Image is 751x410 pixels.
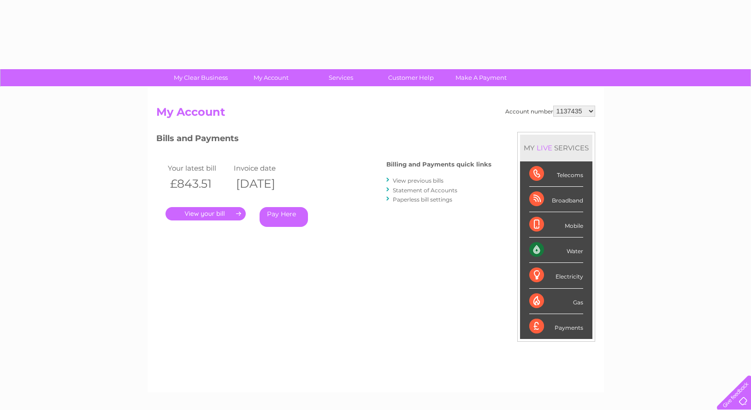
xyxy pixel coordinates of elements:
div: LIVE [535,143,554,152]
h3: Bills and Payments [156,132,491,148]
td: Your latest bill [166,162,232,174]
a: . [166,207,246,220]
div: Electricity [529,263,583,288]
a: Customer Help [373,69,449,86]
a: My Clear Business [163,69,239,86]
div: Mobile [529,212,583,238]
h4: Billing and Payments quick links [386,161,491,168]
div: MY SERVICES [520,135,592,161]
th: [DATE] [231,174,298,193]
a: Statement of Accounts [393,187,457,194]
a: Pay Here [260,207,308,227]
div: Gas [529,289,583,314]
a: My Account [233,69,309,86]
th: £843.51 [166,174,232,193]
div: Payments [529,314,583,339]
div: Account number [505,106,595,117]
td: Invoice date [231,162,298,174]
div: Broadband [529,187,583,212]
div: Telecoms [529,161,583,187]
a: View previous bills [393,177,444,184]
a: Paperless bill settings [393,196,452,203]
h2: My Account [156,106,595,123]
a: Make A Payment [443,69,519,86]
div: Water [529,238,583,263]
a: Services [303,69,379,86]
